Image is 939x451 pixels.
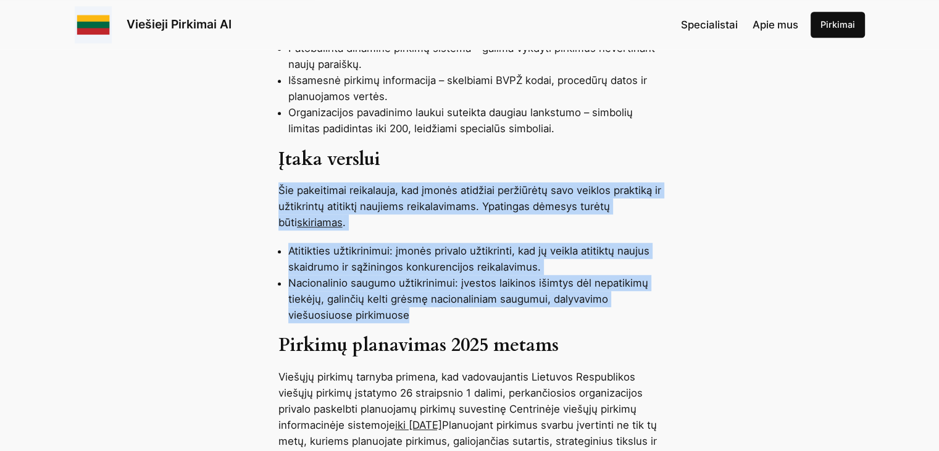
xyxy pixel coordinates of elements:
[127,17,232,32] a: Viešieji Pirkimai AI
[681,17,798,33] nav: Navigation
[288,40,661,72] li: Patobulinta dinaminė pirkimų sistema – galima vykdyti pirkimus nevertinant naujų paraiškų.
[753,17,798,33] a: Apie mus
[288,104,661,137] li: Organizacijos pavadinimo laukui suteikta daugiau lankstumo – simbolių limitas padidintas iki 200,...
[811,12,865,38] a: Pirkimai
[278,333,559,358] strong: Pirkimų planavimas 2025 metams
[288,275,661,323] li: Nacionalinio saugumo užtikrinimui: įvestos laikinos išimtys dėl nepatikimų tiekėjų, galinčių kelt...
[681,17,738,33] a: Specialistai
[395,419,442,431] a: iki [DATE]
[681,19,738,31] span: Specialistai
[288,72,661,104] li: Išsamesnė pirkimų informacija – skelbiami BVPŽ kodai, procedūrų datos ir planuojamos vertės.
[288,243,661,275] li: Atitikties užtikrinimui: įmonės privalo užtikrinti, kad jų veikla atitiktų naujus skaidrumo ir są...
[753,19,798,31] span: Apie mus
[278,147,380,172] strong: Įtaka verslui
[297,216,343,229] a: skiriamas
[75,6,112,43] img: Viešieji pirkimai logo
[278,182,661,230] p: Šie pakeitimai reikalauja, kad įmonės atidžiai peržiūrėtų savo veiklos praktiką ir užtikrintų ati...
